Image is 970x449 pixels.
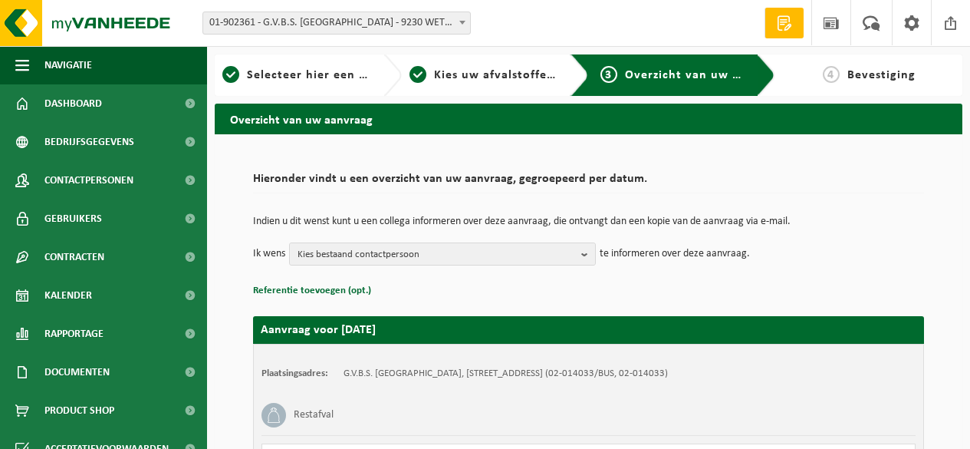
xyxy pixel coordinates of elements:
[823,66,840,83] span: 4
[222,66,239,83] span: 1
[253,216,924,227] p: Indien u dit wenst kunt u een collega informeren over deze aanvraag, die ontvangt dan een kopie v...
[600,243,750,266] p: te informeren over deze aanvraag.
[600,66,617,83] span: 3
[298,243,575,266] span: Kies bestaand contactpersoon
[434,69,645,81] span: Kies uw afvalstoffen en recipiënten
[847,69,916,81] span: Bevestiging
[44,353,110,391] span: Documenten
[247,69,413,81] span: Selecteer hier een vestiging
[44,315,104,353] span: Rapportage
[409,66,558,84] a: 2Kies uw afvalstoffen en recipiënten
[44,46,92,84] span: Navigatie
[344,368,668,380] td: G.V.B.S. [GEOGRAPHIC_DATA], [STREET_ADDRESS] (02-014033/BUS, 02-014033)
[44,161,133,200] span: Contactpersonen
[202,12,471,35] span: 01-902361 - G.V.B.S. SINT-GERTRUDISBASISSC - 9230 WETTEREN, FLORIMOND LEIRENSSTRAAT 31
[44,84,102,123] span: Dashboard
[625,69,787,81] span: Overzicht van uw aanvraag
[261,324,376,336] strong: Aanvraag voor [DATE]
[44,123,134,161] span: Bedrijfsgegevens
[222,66,371,84] a: 1Selecteer hier een vestiging
[44,200,102,238] span: Gebruikers
[44,391,114,430] span: Product Shop
[215,104,962,134] h2: Overzicht van uw aanvraag
[253,243,285,266] p: Ik wens
[409,66,426,83] span: 2
[294,403,334,428] h3: Restafval
[289,243,596,266] button: Kies bestaand contactpersoon
[253,281,371,301] button: Referentie toevoegen (opt.)
[44,238,104,276] span: Contracten
[203,12,470,34] span: 01-902361 - G.V.B.S. SINT-GERTRUDISBASISSC - 9230 WETTEREN, FLORIMOND LEIRENSSTRAAT 31
[253,173,924,193] h2: Hieronder vindt u een overzicht van uw aanvraag, gegroepeerd per datum.
[44,276,92,315] span: Kalender
[261,368,328,378] strong: Plaatsingsadres:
